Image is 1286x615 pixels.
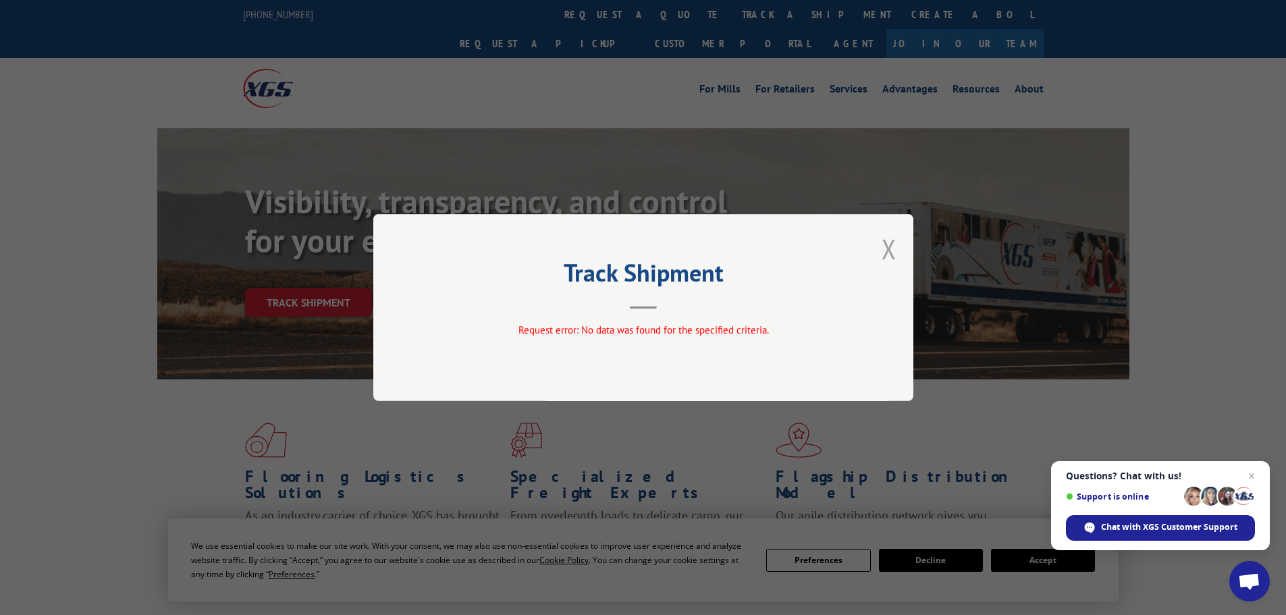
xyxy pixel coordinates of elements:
div: Open chat [1229,561,1270,601]
span: Close chat [1243,468,1260,484]
span: Request error: No data was found for the specified criteria. [518,323,768,336]
h2: Track Shipment [441,263,846,289]
span: Support is online [1066,491,1179,502]
span: Questions? Chat with us! [1066,471,1255,481]
span: Chat with XGS Customer Support [1101,521,1237,533]
button: Close modal [882,231,896,267]
div: Chat with XGS Customer Support [1066,515,1255,541]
